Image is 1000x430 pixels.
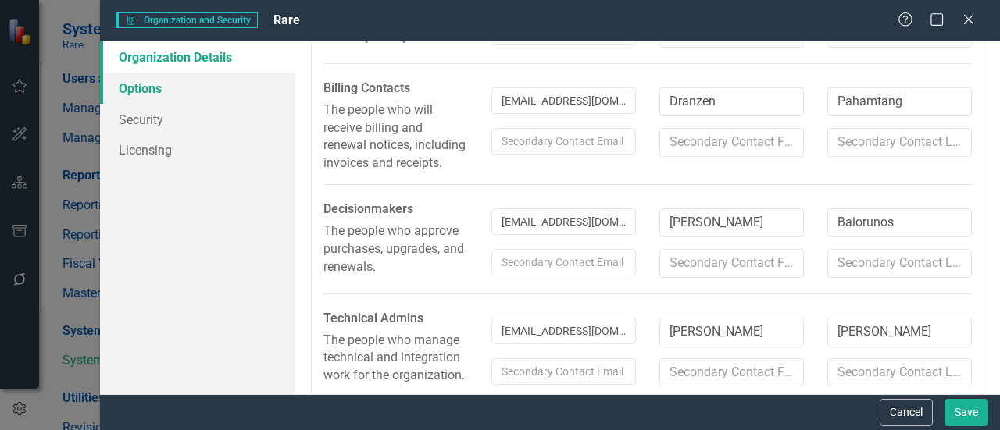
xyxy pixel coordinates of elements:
[116,12,258,28] span: Organization and Security
[323,101,468,172] p: The people who will receive billing and renewal notices, including invoices and receipts.
[491,249,636,275] input: Secondary Contact Email
[100,73,295,104] a: Options
[659,87,804,116] input: Primary Contact First Name
[323,222,468,276] p: The people who approve purchases, upgrades, and renewals.
[827,128,972,157] input: Secondary Contact Last Name
[273,12,300,27] span: Rare
[491,128,636,155] input: Secondary Contact Email
[100,41,295,73] a: Organization Details
[659,128,804,157] input: Secondary Contact First Name
[659,358,804,387] input: Secondary Contact First Name
[491,358,636,385] input: Secondary Contact Email
[323,201,468,219] label: Decisionmakers
[659,318,804,346] input: Primary Contact First Name
[880,399,933,426] button: Cancel
[659,208,804,237] input: Primary Contact First Name
[827,249,972,278] input: Secondary Contact Last Name
[323,80,468,98] label: Billing Contacts
[491,208,636,235] input: Primary Contact Email
[100,104,295,135] a: Security
[827,358,972,387] input: Secondary Contact Last Name
[491,318,636,344] input: Primary Contact Email
[323,332,468,386] p: The people who manage technical and integration work for the organization.
[827,208,972,237] input: Primary Contact Last Name
[827,318,972,346] input: Primary Contact Last Name
[659,249,804,278] input: Secondary Contact First Name
[491,87,636,114] input: Primary Contact Email
[100,134,295,165] a: Licensing
[827,87,972,116] input: Primary Contact Last Name
[945,399,988,426] button: Save
[323,310,468,328] label: Technical Admins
